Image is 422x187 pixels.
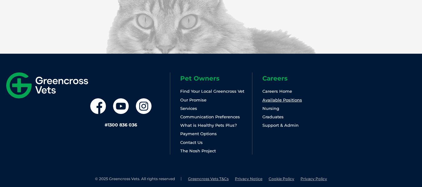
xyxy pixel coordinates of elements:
a: Privacy Policy [300,176,327,181]
a: Careers Home [262,89,292,94]
a: Payment Options [180,131,217,136]
a: Cookie Policy [269,176,294,181]
h6: Pet Owners [180,75,252,81]
a: Services [180,106,197,111]
h6: Careers [262,75,334,81]
a: Support & Admin [262,123,299,128]
a: What is Healthy Pets Plus? [180,123,237,128]
span: # [105,122,108,128]
a: Contact Us [180,140,203,145]
a: Available Positions [262,97,302,102]
a: #1300 836 036 [105,122,137,128]
a: The Nosh Project [180,148,216,153]
a: Communication Preferences [180,114,240,119]
a: Privacy Notice [235,176,262,181]
li: © 2025 Greencross Vets. All rights reserved [95,176,182,182]
a: Our Promise [180,97,206,102]
a: Find Your Local Greencross Vet [180,89,244,94]
a: Nursing [262,106,279,111]
a: Graduates [262,114,284,119]
a: Greencross Vets T&Cs [188,176,229,181]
